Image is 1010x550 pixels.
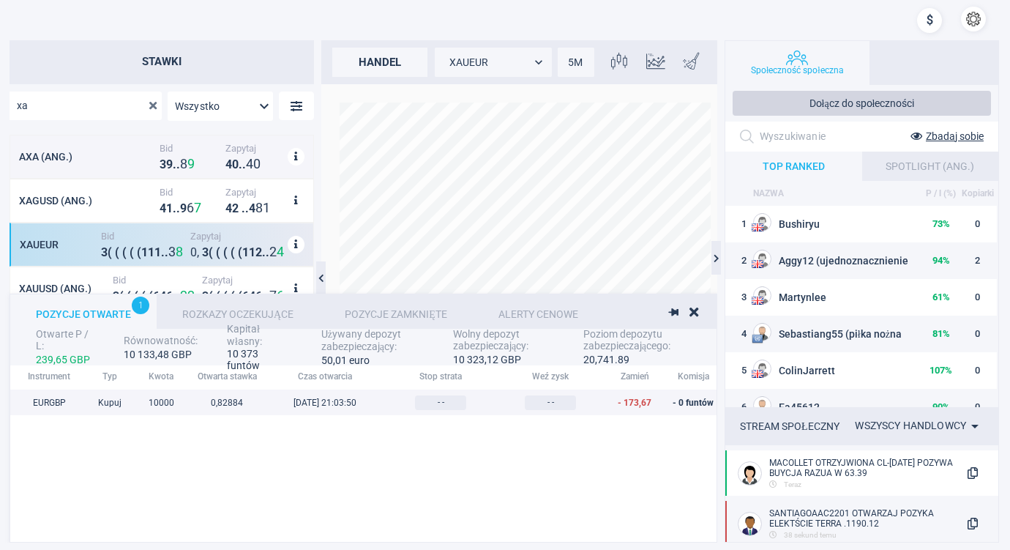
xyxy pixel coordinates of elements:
div: 06/12/2024 21:03:50 [263,398,386,408]
span: Zbadaj sobie [926,130,984,142]
span: Zapytaj [202,275,284,286]
strong: 1 [249,245,255,259]
span: Typ [102,371,117,382]
strong: ( ( ( ( ( [108,245,141,259]
strong: 3 [101,245,108,259]
strong: 1 [141,245,148,259]
div: Handel [332,48,427,77]
strong: 107% [929,365,952,376]
span: Bid [113,275,195,286]
span: Kapitał własny: [227,323,292,348]
span: Zapytaj [225,187,284,198]
span: Społeczność społeczna [751,65,844,76]
strong: 3 [160,157,166,171]
span: 50,01 euro [321,354,380,366]
div: STREAM Społeczny [740,420,839,433]
tr: 2Flaga GBAggy12 (ujednoznacznienie94%2 [725,242,997,279]
span: Używany depozyt zabezpieczający: [321,328,424,353]
div: XAUEUR [435,48,552,77]
span: Komisja [678,371,709,382]
div: TOP RANKED [725,152,862,181]
td: 4 [725,316,752,352]
div: Pozycje zamknięte [319,294,473,329]
strong: 94% [932,255,950,266]
span: 20,741.89 [583,354,642,365]
span: Zapytaj [190,231,284,242]
span: Zamień [621,371,649,382]
button: Społeczność społeczna [725,41,869,85]
strong: 81% [932,328,950,339]
button: - - [525,395,576,410]
td: 1 [725,206,752,242]
td: ColinJarrett [752,352,923,389]
div: Santiagoaac2201 OTWARZAJ POZYKA ELEKTŚCIE TERRA .1190.12 [769,508,958,529]
td: Sebastiang55 (piłka nożna [752,316,923,352]
strong: 8 [180,156,187,171]
button: - - [415,395,466,410]
strong: 9 [187,156,195,171]
strong: 6 [255,289,262,303]
strong: 90% [932,401,950,412]
div: 10000 [132,398,190,408]
img: Flaga USA [752,370,763,378]
strong: 3 [168,244,176,259]
strong: .. [239,157,246,171]
div: 38 sekund temu [769,531,958,539]
div: Siatka [10,135,314,481]
strong: 61% [932,291,950,302]
strong: 4 [246,156,253,171]
img: Flaga UE [752,333,763,345]
div: Pozycje otwarte [10,294,157,329]
td: 0 [959,279,997,316]
span: Stop strata [419,371,462,382]
strong: 4 [160,201,166,215]
div: Wszystko [168,92,273,121]
input: Wyszukiwanie [760,125,886,148]
div: SPOTLIGHT (ang.) [862,152,999,181]
strong: 0 [253,156,261,171]
td: 3 [725,279,752,316]
div: XAGUSD (ang.) [19,195,156,207]
strong: 73% [932,218,950,229]
strong: 3 [202,289,209,303]
strong: 8 [176,244,183,259]
td: Martynlee [752,279,923,316]
strong: ( ( ( ( ( [209,289,242,303]
strong: 2 [180,288,187,303]
strong: 6 [187,200,194,215]
img: Sirix (sytrop [11,7,91,87]
strong: 6 [153,289,160,303]
span: Instrument [28,371,70,382]
div: XAUUSD (ang.) [19,283,109,294]
tr: 1Flaga USABushiryu73%0 [725,206,997,242]
div: Kupuj [88,398,132,408]
strong: .. [173,201,180,215]
strong: 239,65 GBP [36,354,94,365]
div: 0, [190,244,284,259]
span: Otwarta stawka [198,371,257,382]
td: 5 [725,352,752,389]
th: Kopiarki [959,181,997,206]
strong: .. [173,289,180,303]
span: Poziom depozytu zabezpieczającego: [583,328,691,352]
td: Ea45612 [752,389,923,425]
span: 10 323,12 GBP [453,354,521,365]
div: Wszyscy handlowcy [855,415,984,438]
td: 0 [959,206,997,242]
td: 2 [959,242,997,279]
strong: 4 [249,201,255,215]
strong: .. [262,245,269,259]
button: Zbadaj sobie [899,125,984,147]
strong: 0 [232,157,239,171]
strong: 4 [225,157,232,171]
strong: 9 [166,157,173,171]
strong: 3 [202,245,209,259]
strong: 1 [242,245,249,259]
strong: ( ( ( ( ( [119,289,153,303]
strong: - 173,67 [618,398,651,408]
h2: Stawki [10,40,314,84]
strong: 7 [269,288,277,303]
strong: 4 [225,201,232,215]
strong: .. [262,289,269,303]
strong: - 0 funtów [673,398,714,408]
